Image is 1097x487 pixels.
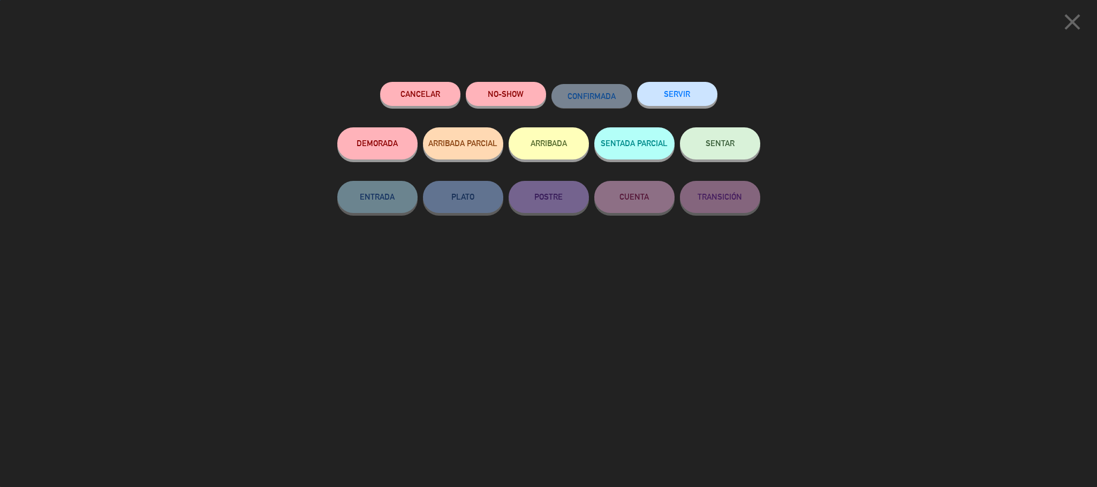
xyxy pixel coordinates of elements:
button: TRANSICIÓN [680,181,760,213]
button: SERVIR [637,82,717,106]
button: DEMORADA [337,127,418,159]
span: CONFIRMADA [568,92,616,101]
button: ARRIBADA PARCIAL [423,127,503,159]
button: CONFIRMADA [551,84,632,108]
span: ARRIBADA PARCIAL [428,139,497,148]
button: CUENTA [594,181,675,213]
button: Cancelar [380,82,460,106]
i: close [1059,9,1086,35]
button: PLATO [423,181,503,213]
button: SENTAR [680,127,760,159]
button: ENTRADA [337,181,418,213]
button: close [1056,8,1089,40]
span: SENTAR [706,139,735,148]
button: ARRIBADA [509,127,589,159]
button: SENTADA PARCIAL [594,127,675,159]
button: NO-SHOW [466,82,546,106]
button: POSTRE [509,181,589,213]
